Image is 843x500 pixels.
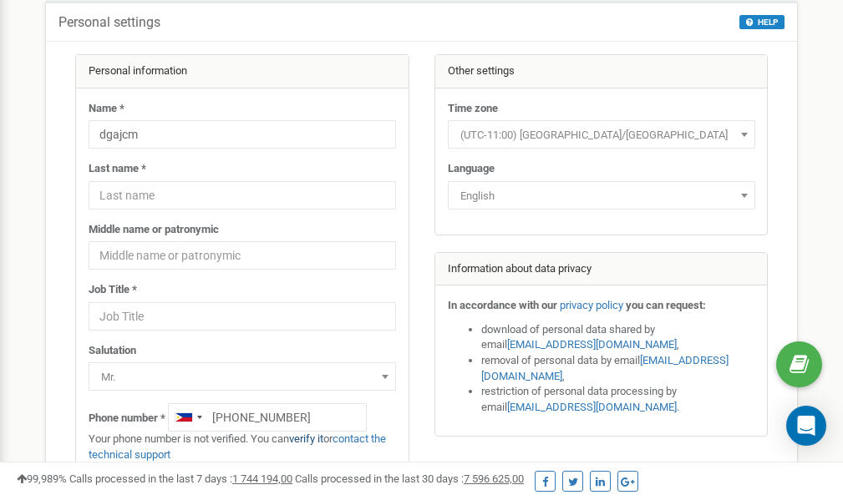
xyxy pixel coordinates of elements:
[560,299,623,311] a: privacy policy
[481,353,755,384] li: removal of personal data by email ,
[295,472,524,485] span: Calls processed in the last 30 days :
[507,401,677,413] a: [EMAIL_ADDRESS][DOMAIN_NAME]
[626,299,706,311] strong: you can request:
[448,299,557,311] strong: In accordance with our
[454,124,749,147] span: (UTC-11:00) Pacific/Midway
[89,432,396,462] p: Your phone number is not verified. You can or
[94,366,390,389] span: Mr.
[232,472,292,485] u: 1 744 194,00
[448,120,755,149] span: (UTC-11:00) Pacific/Midway
[89,343,136,359] label: Salutation
[89,411,165,427] label: Phone number *
[448,161,495,177] label: Language
[454,184,749,208] span: English
[481,354,729,382] a: [EMAIL_ADDRESS][DOMAIN_NAME]
[89,241,396,270] input: Middle name or patronymic
[507,338,677,351] a: [EMAIL_ADDRESS][DOMAIN_NAME]
[448,101,498,117] label: Time zone
[289,432,323,445] a: verify it
[481,384,755,415] li: restriction of personal data processing by email .
[17,472,67,485] span: 99,989%
[89,120,396,149] input: Name
[76,55,409,88] div: Personal information
[89,222,219,238] label: Middle name or patronymic
[89,362,396,391] span: Mr.
[448,181,755,210] span: English
[464,472,524,485] u: 7 596 625,00
[168,403,367,432] input: +1-800-555-55-55
[169,404,207,431] div: Telephone country code
[58,15,160,30] h5: Personal settings
[435,253,768,286] div: Information about data privacy
[435,55,768,88] div: Other settings
[89,432,386,461] a: contact the technical support
[481,322,755,353] li: download of personal data shared by email ,
[89,181,396,210] input: Last name
[89,302,396,331] input: Job Title
[69,472,292,485] span: Calls processed in the last 7 days :
[89,161,146,177] label: Last name *
[786,406,826,446] div: Open Intercom Messenger
[739,15,785,29] button: HELP
[89,101,124,117] label: Name *
[89,282,137,298] label: Job Title *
